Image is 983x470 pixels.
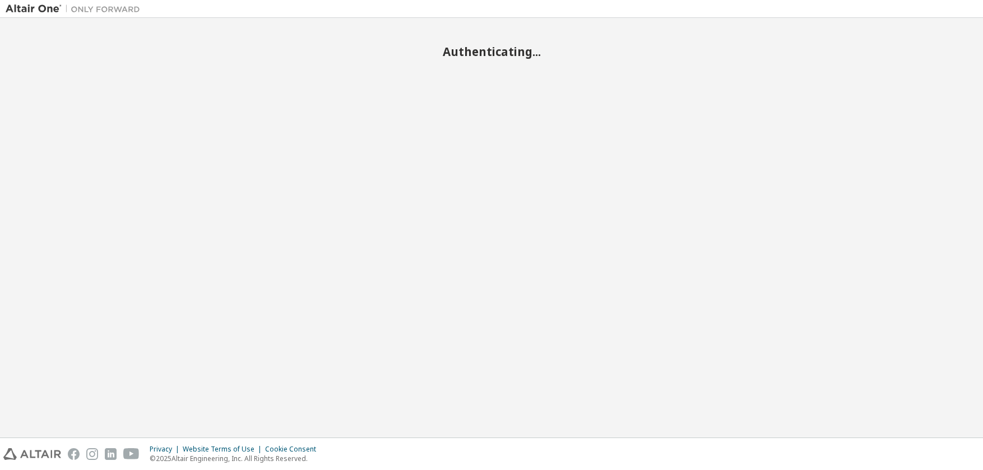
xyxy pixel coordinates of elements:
[3,448,61,460] img: altair_logo.svg
[105,448,117,460] img: linkedin.svg
[6,3,146,15] img: Altair One
[150,454,323,463] p: © 2025 Altair Engineering, Inc. All Rights Reserved.
[265,445,323,454] div: Cookie Consent
[183,445,265,454] div: Website Terms of Use
[6,44,977,59] h2: Authenticating...
[123,448,140,460] img: youtube.svg
[150,445,183,454] div: Privacy
[86,448,98,460] img: instagram.svg
[68,448,80,460] img: facebook.svg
